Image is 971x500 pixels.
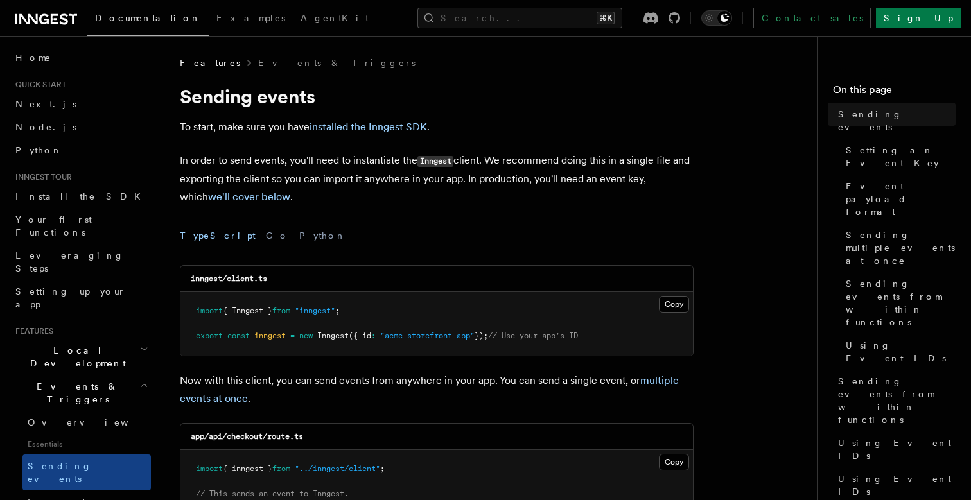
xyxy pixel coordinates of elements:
code: inngest/client.ts [191,274,267,283]
a: we'll cover below [208,191,290,203]
span: Sending events [838,108,956,134]
button: TypeScript [180,221,256,250]
a: Leveraging Steps [10,244,151,280]
a: Home [10,46,151,69]
h4: On this page [833,82,956,103]
a: Event payload format [841,175,956,223]
a: Using Event IDs [833,431,956,467]
a: Python [10,139,151,162]
span: "inngest" [295,306,335,315]
span: Features [180,56,240,69]
a: Events & Triggers [258,56,416,69]
span: ({ id [349,331,371,340]
span: "acme-storefront-app" [380,331,475,340]
span: from [272,306,290,315]
span: // This sends an event to Inngest. [196,489,349,498]
span: import [196,464,223,473]
span: Using Event IDs [838,472,956,498]
a: Sending multiple events at once [841,223,956,272]
a: Sending events [833,103,956,139]
span: Sending events from within functions [838,375,956,426]
span: Inngest [317,331,349,340]
button: Search...⌘K [417,8,622,28]
span: Event payload format [846,180,956,218]
p: To start, make sure you have . [180,118,694,136]
a: multiple events at once [180,374,679,404]
a: Sending events [22,454,151,490]
span: from [272,464,290,473]
p: In order to send events, you'll need to instantiate the client. We recommend doing this in a sing... [180,151,694,206]
a: Sending events from within functions [841,272,956,334]
span: Next.js [15,99,76,109]
span: Leveraging Steps [15,250,124,273]
span: new [299,331,313,340]
span: ; [335,306,340,315]
a: Examples [209,4,293,35]
span: // Use your app's ID [488,331,578,340]
kbd: ⌘K [597,12,615,24]
button: Copy [659,454,689,470]
span: export [196,331,223,340]
a: AgentKit [293,4,376,35]
code: Inngest [417,156,453,167]
a: Documentation [87,4,209,36]
span: const [227,331,250,340]
h1: Sending events [180,85,694,108]
span: : [371,331,376,340]
button: Python [299,221,346,250]
button: Events & Triggers [10,375,151,411]
a: Using Event IDs [841,334,956,370]
a: Setting an Event Key [841,139,956,175]
span: AgentKit [301,13,369,23]
p: Now with this client, you can send events from anywhere in your app. You can send a single event,... [180,372,694,408]
a: Overview [22,411,151,434]
span: Overview [28,417,160,427]
span: Sending events [28,461,92,484]
a: Contact sales [753,8,871,28]
span: ; [380,464,385,473]
a: Next.js [10,92,151,116]
span: Documentation [95,13,201,23]
span: Home [15,51,51,64]
a: Sending events from within functions [833,370,956,431]
span: Sending events from within functions [846,277,956,329]
a: Setting up your app [10,280,151,316]
span: Setting up your app [15,286,126,309]
span: Setting an Event Key [846,144,956,169]
span: Your first Functions [15,214,92,237]
span: inngest [254,331,286,340]
button: Go [266,221,289,250]
span: import [196,306,223,315]
span: Install the SDK [15,191,148,202]
code: app/api/checkout/route.ts [191,432,303,441]
button: Copy [659,296,689,313]
button: Local Development [10,339,151,375]
span: Sending multiple events at once [846,228,956,267]
button: Toggle dark mode [701,10,732,26]
span: Inngest tour [10,172,72,182]
span: Events & Triggers [10,380,140,406]
span: Quick start [10,80,66,90]
span: Local Development [10,344,140,370]
span: { Inngest } [223,306,272,315]
span: Using Event IDs [846,339,956,365]
span: Features [10,326,53,336]
a: Install the SDK [10,185,151,208]
span: { inngest } [223,464,272,473]
span: Essentials [22,434,151,454]
a: Sign Up [876,8,961,28]
span: Examples [216,13,285,23]
span: Node.js [15,122,76,132]
span: Using Event IDs [838,436,956,462]
a: Node.js [10,116,151,139]
a: installed the Inngest SDK [310,121,427,133]
span: "../inngest/client" [295,464,380,473]
span: Python [15,145,62,155]
span: = [290,331,295,340]
span: }); [475,331,488,340]
a: Your first Functions [10,208,151,244]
